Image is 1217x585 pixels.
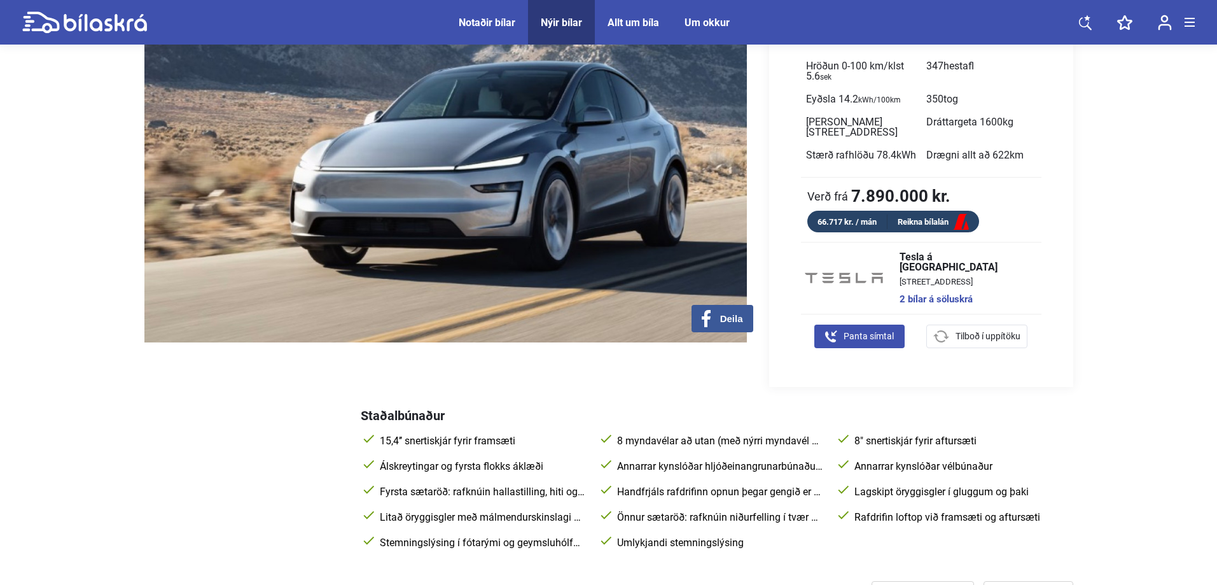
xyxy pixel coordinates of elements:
span: Handfrjáls rafdrifinn opnun þegar gengið er að bílnum [615,486,823,498]
img: user-login.svg [1158,15,1172,31]
span: hestafl [943,60,974,72]
span: 15,4’’ snertiskjár fyrir framsæti [377,435,585,448]
div: 66.717 kr. / mán [807,215,887,229]
span: 350 [926,93,958,105]
span: Lagskipt öryggisgler í gluggum og þaki [852,486,1060,498]
a: Allt um bíla [608,17,659,29]
span: 8" snertiskjár fyrir aftursæti [852,435,1060,448]
span: tog [943,93,958,105]
span: km [1010,149,1024,161]
a: Reikna bílalán [887,215,979,230]
span: Stærð rafhlöðu 78.4 [806,149,916,161]
span: [STREET_ADDRESS] [900,278,1029,286]
span: [PERSON_NAME][STREET_ADDRESS] [806,116,898,138]
a: Um okkur [685,17,730,29]
span: Stemningslýsing í fótarými og geymsluhólfum í hurðum [377,537,585,549]
span: Tesla á [GEOGRAPHIC_DATA] [900,252,1029,272]
span: Dráttargeta 1600 [926,116,1013,128]
span: Önnur sætaröð: rafknúin niðurfelling í tvær áttir og hiti [615,511,823,524]
span: Annarrar kynslóðar hljóðeinangrunarbúnaður í fjöðrun [615,460,823,473]
sub: sek [820,73,831,81]
span: Verð frá [807,190,848,202]
a: Nýir bílar [541,17,582,29]
span: 8 myndavélar að utan (með nýrri myndavél að framan) [615,435,823,448]
span: Litað öryggisgler með málmendurskinslagi á þaki sem endurkastar innrauðri geislun [377,511,585,524]
span: Staðalbúnaður [361,408,445,423]
span: Drægni allt að 622 [926,149,1024,161]
b: 7.890.000 kr. [851,188,950,204]
span: Eyðsla 14.2 [806,93,901,105]
span: Deila [720,313,743,325]
span: Rafdrifin loftop við framsæti og aftursæti [852,511,1060,524]
span: kg [1003,116,1013,128]
span: Umlykjandi stemningslýsing [615,537,823,549]
sub: kWh/100km [858,95,901,104]
button: Deila [692,305,753,332]
span: 347 [926,60,974,72]
span: Tilboð í uppítöku [956,330,1020,343]
span: Hröðun 0-100 km/klst 5.6 [806,60,904,82]
span: Panta símtal [844,330,894,343]
span: Fyrsta sætaröð: rafknúin hallastilling, hiti og loftræsting [377,486,585,498]
a: 2 bílar á söluskrá [900,295,1029,304]
span: Annarrar kynslóðar vélbúnaður [852,460,1060,473]
span: Álskreytingar og fyrsta flokks áklæði [377,460,585,473]
a: Notaðir bílar [459,17,515,29]
span: kWh [896,149,916,161]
